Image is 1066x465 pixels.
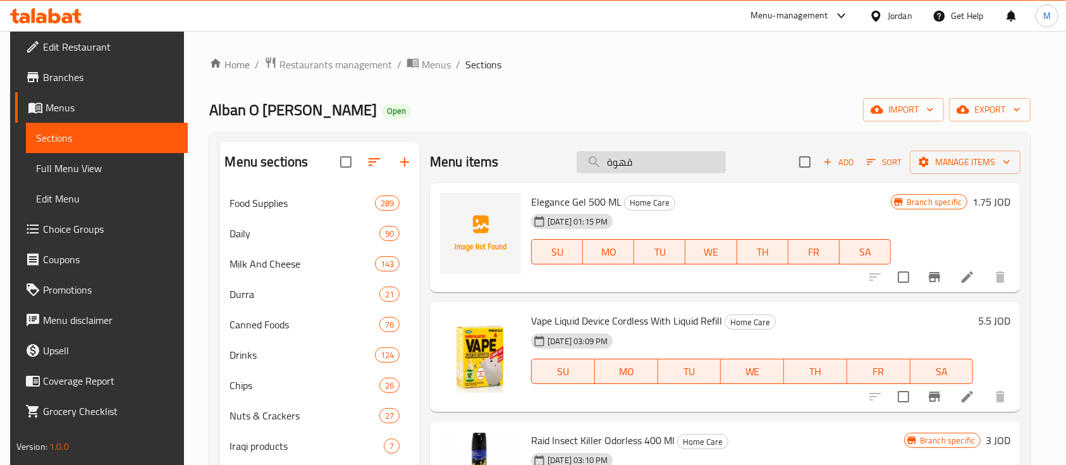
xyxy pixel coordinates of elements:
[690,243,732,261] span: WE
[986,431,1010,449] h6: 3 JOD
[737,239,788,264] button: TH
[15,62,188,92] a: Branches
[46,100,178,115] span: Menus
[919,381,950,412] button: Branch-specific-item
[376,258,399,270] span: 143
[959,102,1020,118] span: export
[43,252,178,267] span: Coupons
[209,57,250,72] a: Home
[380,228,399,240] span: 90
[793,243,835,261] span: FR
[43,343,178,358] span: Upsell
[542,335,613,347] span: [DATE] 03:09 PM
[726,363,779,381] span: WE
[920,154,1010,170] span: Manage items
[915,435,980,447] span: Branch specific
[16,438,47,455] span: Version:
[230,408,379,423] div: Nuts & Crackers
[15,244,188,275] a: Coupons
[910,359,974,384] button: SA
[465,57,501,72] span: Sections
[279,57,392,72] span: Restaurants management
[382,106,411,116] span: Open
[873,102,934,118] span: import
[219,370,420,400] div: Chips26
[531,311,722,330] span: Vape Liquid Device Cordless With Liquid Refill
[600,363,653,381] span: MO
[840,239,891,264] button: SA
[531,192,622,211] span: Elegance Gel 500 ML
[634,239,685,264] button: TU
[376,197,399,209] span: 289
[333,149,359,175] span: Select all sections
[384,440,399,452] span: 7
[43,404,178,419] span: Grocery Checklist
[821,155,855,170] span: Add
[43,39,178,54] span: Edit Restaurant
[595,359,658,384] button: MO
[36,161,178,176] span: Full Menu View
[230,347,374,363] span: Drinks
[219,218,420,249] div: Daily90
[430,152,499,171] h2: Menu items
[531,239,583,264] button: SU
[26,183,188,214] a: Edit Menu
[219,279,420,309] div: Durra21
[972,193,1010,211] h6: 1.75 JOD
[43,373,178,388] span: Coverage Report
[789,363,842,381] span: TH
[531,431,675,450] span: Raid Insect Killer Odorless 400 Ml
[15,396,188,426] a: Grocery Checklist
[397,57,401,72] li: /
[230,317,379,332] span: Canned Foods
[375,256,400,271] div: items
[15,305,188,335] a: Menu disclaimer
[384,438,400,454] div: items
[15,92,188,123] a: Menus
[985,381,1015,412] button: delete
[230,378,379,393] div: Chips
[890,383,917,410] span: Select to update
[15,275,188,305] a: Promotions
[867,155,902,170] span: Sort
[379,378,400,393] div: items
[230,195,374,211] div: Food Supplies
[359,147,389,177] span: Sort sections
[788,239,840,264] button: FR
[949,98,1031,121] button: export
[440,312,521,393] img: Vape Liquid Device Cordless With Liquid Refill
[818,152,859,172] span: Add item
[36,191,178,206] span: Edit Menu
[792,149,818,175] span: Select section
[625,195,675,210] span: Home Care
[230,226,379,241] span: Daily
[219,249,420,279] div: Milk And Cheese143
[658,359,721,384] button: TU
[784,359,847,384] button: TH
[742,243,783,261] span: TH
[750,8,828,23] div: Menu-management
[219,309,420,340] div: Canned Foods76
[531,359,595,384] button: SU
[985,262,1015,292] button: delete
[537,243,578,261] span: SU
[36,130,178,146] span: Sections
[863,98,944,121] button: import
[864,152,905,172] button: Sort
[537,363,590,381] span: SU
[663,363,716,381] span: TU
[685,239,737,264] button: WE
[721,359,784,384] button: WE
[725,315,775,330] span: Home Care
[375,347,400,363] div: items
[577,151,726,173] input: search
[219,431,420,461] div: Iraqi products7
[847,359,910,384] button: FR
[26,123,188,153] a: Sections
[845,243,886,261] span: SA
[376,349,399,361] span: 124
[440,193,521,274] img: Elegance Gel 500 ML
[43,70,178,85] span: Branches
[960,270,975,285] a: Edit menu item
[230,287,379,302] span: Durra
